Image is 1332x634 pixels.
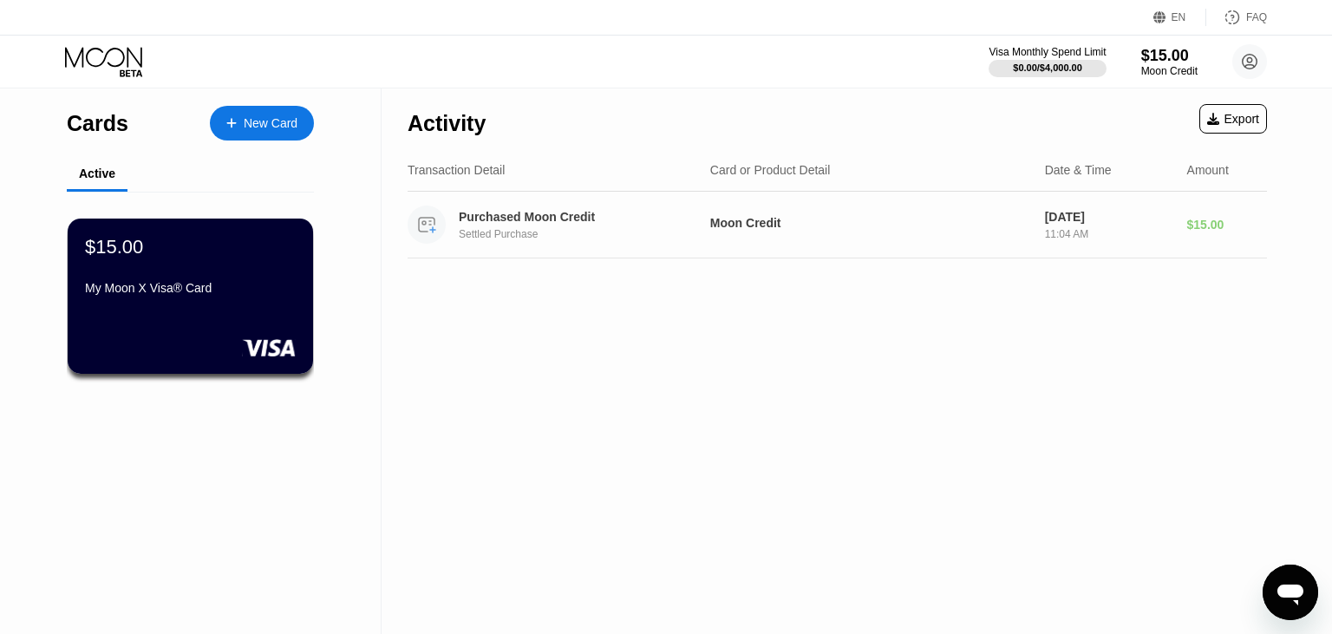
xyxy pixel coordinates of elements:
div: EN [1172,11,1186,23]
div: Purchased Moon CreditSettled PurchaseMoon Credit[DATE]11:04 AM$15.00 [408,192,1267,258]
div: Moon Credit [1141,65,1198,77]
div: Visa Monthly Spend Limit [989,46,1106,58]
div: $15.00 [1187,218,1267,232]
div: Activity [408,111,486,136]
div: $15.00 [1141,47,1198,65]
div: [DATE] [1045,210,1173,224]
div: Cards [67,111,128,136]
div: New Card [210,106,314,141]
div: FAQ [1206,9,1267,26]
div: Purchased Moon Credit [459,210,701,224]
iframe: Button to launch messaging window [1263,565,1318,620]
div: Amount [1187,163,1229,177]
div: My Moon X Visa® Card [85,281,296,295]
div: 11:04 AM [1045,228,1173,240]
div: FAQ [1246,11,1267,23]
div: Export [1207,112,1259,126]
div: $15.00Moon Credit [1141,47,1198,77]
div: $15.00 [85,236,143,258]
div: New Card [244,116,297,131]
div: Settled Purchase [459,228,719,240]
div: EN [1153,9,1206,26]
div: Active [79,167,115,180]
div: Date & Time [1045,163,1112,177]
div: Transaction Detail [408,163,505,177]
div: $0.00 / $4,000.00 [1013,62,1082,73]
div: Card or Product Detail [710,163,831,177]
div: $15.00My Moon X Visa® Card [68,219,313,374]
div: Moon Credit [710,216,1031,230]
div: Export [1199,104,1267,134]
div: Visa Monthly Spend Limit$0.00/$4,000.00 [989,46,1106,77]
